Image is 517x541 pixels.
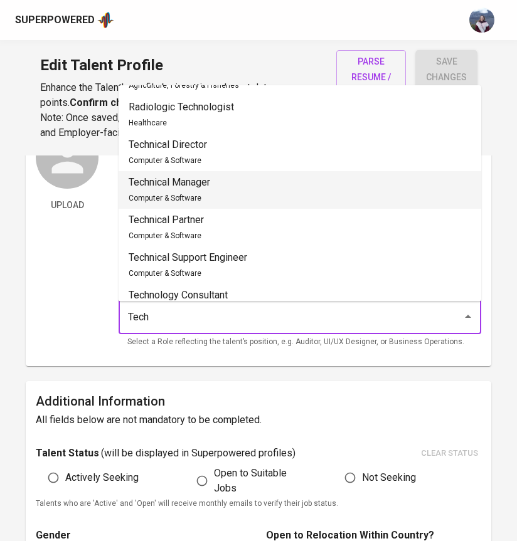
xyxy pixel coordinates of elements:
[426,54,467,85] span: save changes
[70,97,282,108] b: Confirm changes by clicking 'Save Changes'.
[129,288,228,303] p: Technology Consultant
[129,231,201,240] span: Computer & Software
[129,194,201,202] span: Computer & Software
[214,466,311,496] span: Open to Suitable Jobs
[40,80,321,140] p: Enhance the Talent's profile by inputting relevant data points. Note: Once saved, changes will ap...
[40,50,321,80] h1: Edit Talent Profile
[129,175,210,190] p: Technical Manager
[129,118,167,127] span: Healthcare
[129,100,234,115] p: Radiologic Technologist
[129,213,204,228] p: Technical Partner
[127,336,472,349] p: Select a Role reflecting the talent’s position, e.g. Auditor, UI/UX Designer, or Business Operati...
[346,54,396,115] span: parse resume / upload new
[65,470,139,485] span: Actively Seeking
[36,194,99,217] button: Upload
[36,498,481,510] p: Talents who are 'Active' and 'Open' will receive monthly emails to verify their job status.
[129,81,239,90] span: Agriculture, Forestry & Fisheries
[36,391,481,411] h6: Additional Information
[36,446,99,461] p: Talent Status
[15,11,114,29] a: Superpoweredapp logo
[129,250,247,265] p: Technical Support Engineer
[336,50,406,119] button: parse resume / upload new
[459,308,477,325] button: Close
[416,50,477,88] button: save changes
[97,11,114,29] img: app logo
[129,137,207,152] p: Technical Director
[129,269,201,278] span: Computer & Software
[101,446,296,461] p: ( will be displayed in Superpowered profiles )
[129,156,201,165] span: Computer & Software
[41,197,93,213] span: Upload
[362,470,416,485] span: Not Seeking
[15,13,95,28] div: Superpowered
[469,8,494,33] img: christine.raharja@glints.com
[36,411,481,429] h6: All fields below are not mandatory to be completed.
